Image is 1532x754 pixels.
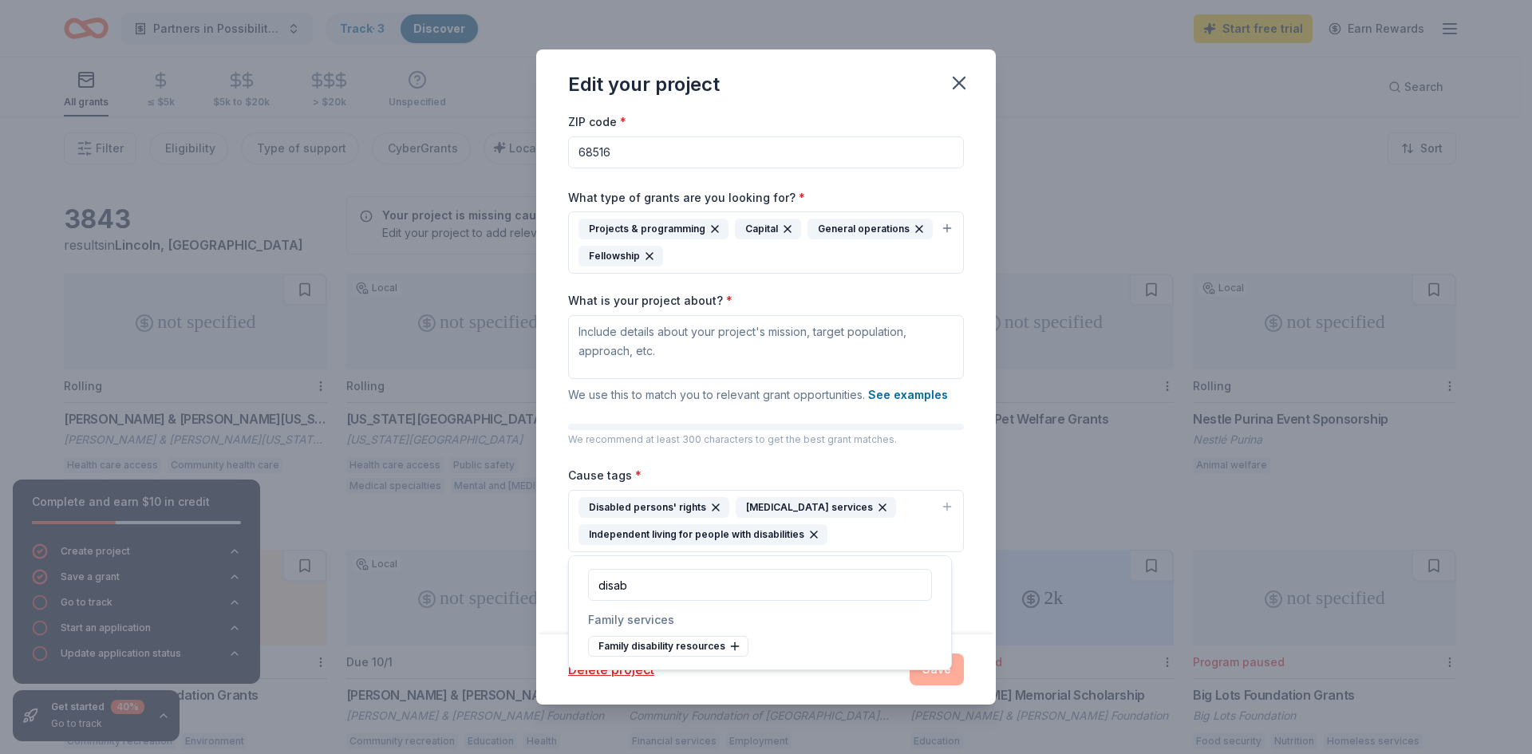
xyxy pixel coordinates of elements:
[568,114,626,130] label: ZIP code
[568,190,805,206] label: What type of grants are you looking for?
[568,211,964,274] button: Projects & programmingCapitalGeneral operationsFellowship
[807,219,933,239] div: General operations
[578,246,663,266] div: Fellowship
[578,497,729,518] div: Disabled persons' rights
[568,388,948,401] span: We use this to match you to relevant grant opportunities.
[868,385,948,405] button: See examples
[588,610,932,630] div: Family services
[568,293,732,309] label: What is your project about?
[568,72,720,97] div: Edit your project
[568,136,964,168] input: 12345 (U.S. only)
[568,468,642,484] label: Cause tags
[588,636,748,657] div: Family disability resources
[568,490,964,552] button: Disabled persons' rights[MEDICAL_DATA] servicesIndependent living for people with disabilities
[588,569,932,601] input: Search causes
[578,524,827,545] div: Independent living for people with disabilities
[735,219,801,239] div: Capital
[568,433,964,446] p: We recommend at least 300 characters to get the best grant matches.
[736,497,896,518] div: [MEDICAL_DATA] services
[578,219,728,239] div: Projects & programming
